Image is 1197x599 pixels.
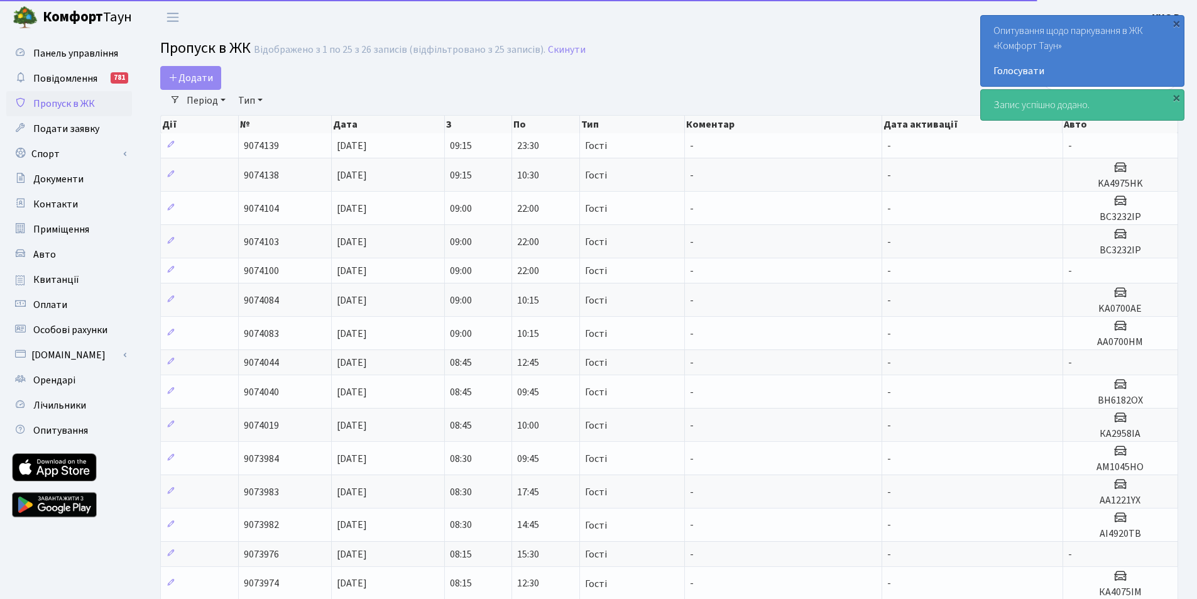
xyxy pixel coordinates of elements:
span: Авто [33,248,56,261]
span: - [690,452,694,466]
h5: ВС3232ІР [1068,211,1172,223]
h5: КА4075ІМ [1068,586,1172,598]
a: Пропуск в ЖК [6,91,132,116]
span: 09:00 [450,202,472,216]
span: 12:30 [517,577,539,591]
h5: ВН6182ОХ [1068,395,1172,407]
span: - [690,294,694,307]
span: - [887,519,891,532]
span: 9074019 [244,419,279,432]
span: 9074040 [244,385,279,399]
a: Приміщення [6,217,132,242]
span: Орендарі [33,373,75,387]
span: [DATE] [337,385,367,399]
span: 09:45 [517,452,539,466]
span: - [690,519,694,532]
span: 08:15 [450,547,472,561]
span: Приміщення [33,223,89,236]
span: - [690,235,694,249]
a: Орендарі [6,368,132,393]
span: Пропуск в ЖК [33,97,95,111]
span: 22:00 [517,235,539,249]
span: 08:30 [450,485,472,499]
span: [DATE] [337,264,367,278]
a: Подати заявку [6,116,132,141]
a: Скинути [548,44,586,56]
span: 10:30 [517,168,539,182]
span: 10:15 [517,294,539,307]
span: - [887,485,891,499]
span: Гості [585,329,607,339]
span: 9074103 [244,235,279,249]
span: Опитування [33,424,88,437]
a: Документи [6,167,132,192]
span: - [887,385,891,399]
th: Авто [1063,116,1178,133]
span: - [690,485,694,499]
b: Комфорт [43,7,103,27]
span: 17:45 [517,485,539,499]
span: [DATE] [337,419,367,432]
span: Гості [585,420,607,431]
img: logo.png [13,5,38,30]
span: 08:45 [450,356,472,370]
span: - [1068,356,1072,370]
span: 10:00 [517,419,539,432]
span: - [690,577,694,591]
span: Гості [585,170,607,180]
span: - [887,419,891,432]
span: - [1068,139,1072,153]
span: [DATE] [337,139,367,153]
span: 08:45 [450,385,472,399]
a: Квитанції [6,267,132,292]
span: [DATE] [337,202,367,216]
th: Дії [161,116,239,133]
span: [DATE] [337,547,367,561]
span: 09:00 [450,264,472,278]
span: 09:45 [517,385,539,399]
span: 12:45 [517,356,539,370]
span: - [887,452,891,466]
th: Коментар [685,116,882,133]
span: 10:15 [517,327,539,341]
div: × [1170,17,1183,30]
h5: KA0700AE [1068,303,1172,315]
span: 09:00 [450,327,472,341]
th: З [445,116,512,133]
th: Дата [332,116,445,133]
span: Таун [43,7,132,28]
span: Повідомлення [33,72,97,85]
span: Гості [585,266,607,276]
div: Відображено з 1 по 25 з 26 записів (відфільтровано з 25 записів). [254,44,545,56]
span: Документи [33,172,84,186]
span: - [887,547,891,561]
span: Гості [585,487,607,497]
a: Повідомлення781 [6,66,132,91]
span: 15:30 [517,547,539,561]
span: - [690,202,694,216]
span: 9074084 [244,294,279,307]
span: Гості [585,387,607,397]
span: 9073982 [244,519,279,532]
span: - [690,356,694,370]
th: Тип [580,116,685,133]
a: Оплати [6,292,132,317]
span: 22:00 [517,264,539,278]
span: [DATE] [337,452,367,466]
span: - [887,327,891,341]
span: - [887,202,891,216]
th: Дата активації [882,116,1063,133]
span: Панель управління [33,47,118,60]
span: 9073976 [244,547,279,561]
span: - [1068,547,1072,561]
span: Гості [585,358,607,368]
span: - [690,168,694,182]
a: Голосувати [993,63,1171,79]
span: Гості [585,204,607,214]
a: Опитування [6,418,132,443]
span: Пропуск в ЖК [160,37,251,59]
span: 09:00 [450,294,472,307]
span: 08:15 [450,577,472,591]
span: Гості [585,520,607,530]
span: - [1068,264,1072,278]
